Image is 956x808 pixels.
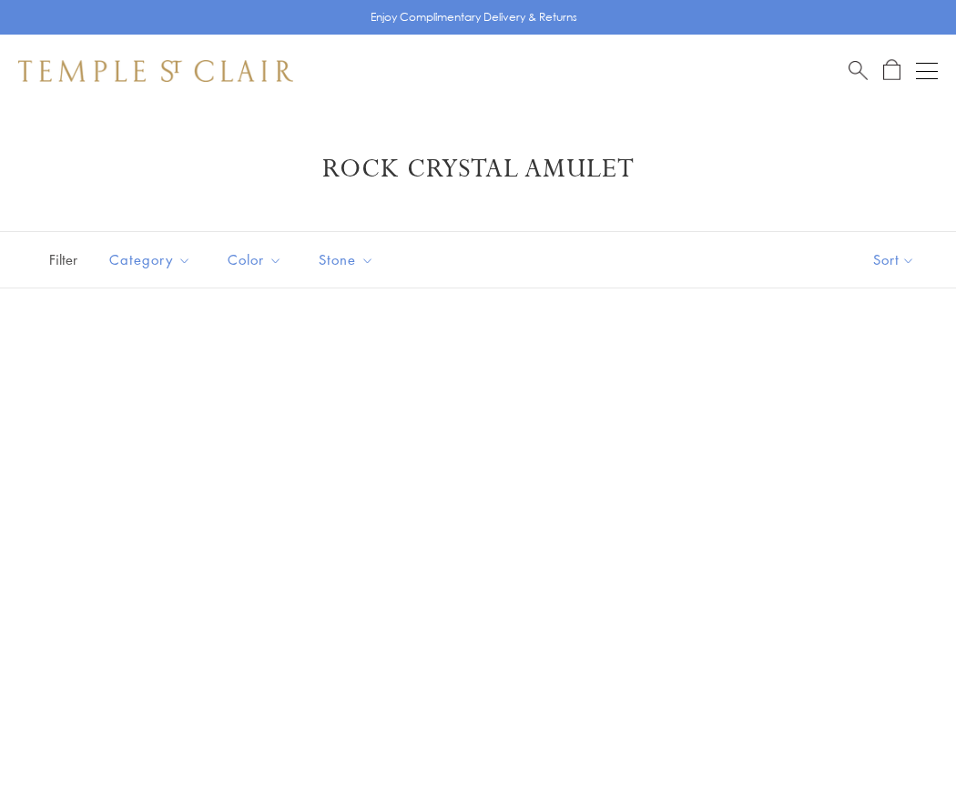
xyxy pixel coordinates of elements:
[883,59,900,82] a: Open Shopping Bag
[18,60,293,82] img: Temple St. Clair
[305,239,388,280] button: Stone
[832,232,956,288] button: Show sort by
[214,239,296,280] button: Color
[371,8,577,26] p: Enjoy Complimentary Delivery & Returns
[219,248,296,271] span: Color
[46,153,910,186] h1: Rock Crystal Amulet
[916,60,938,82] button: Open navigation
[849,59,868,82] a: Search
[310,248,388,271] span: Stone
[100,248,205,271] span: Category
[96,239,205,280] button: Category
